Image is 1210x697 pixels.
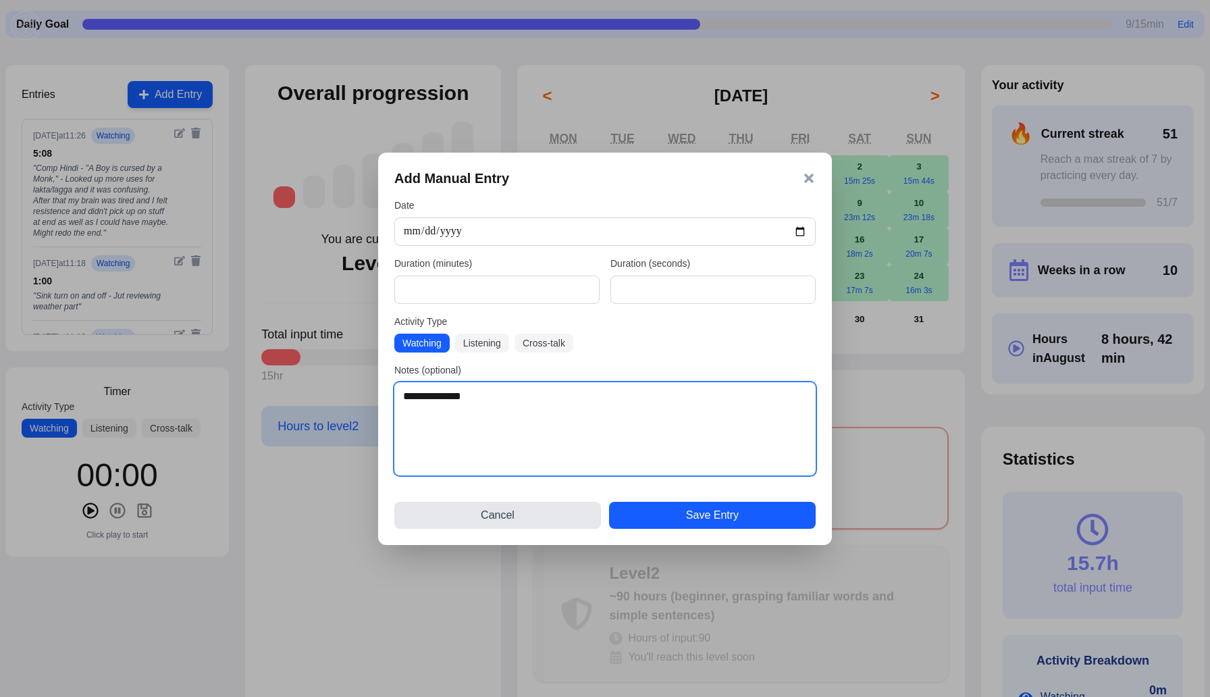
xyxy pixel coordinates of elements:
button: Save Entry [609,502,816,529]
label: Notes (optional) [394,363,816,377]
button: Cross-talk [515,334,573,353]
label: Duration (seconds) [610,257,816,270]
label: Date [394,199,816,212]
button: Cancel [394,502,601,529]
button: Watching [394,334,450,353]
h3: Add Manual Entry [394,169,509,188]
label: Duration (minutes) [394,257,600,270]
button: Listening [455,334,509,353]
label: Activity Type [394,315,816,328]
